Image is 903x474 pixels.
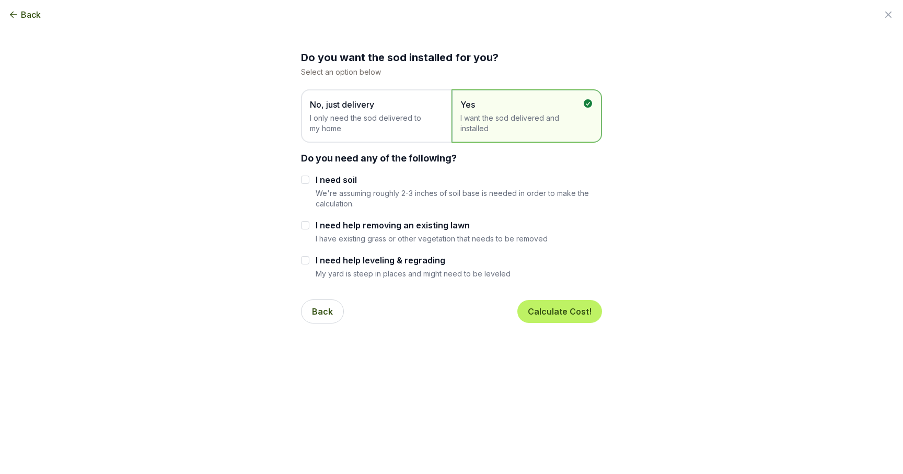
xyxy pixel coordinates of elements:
button: Calculate Cost! [517,300,602,323]
span: I want the sod delivered and installed [460,113,583,134]
p: Select an option below [301,67,602,77]
div: Do you need any of the following? [301,151,602,165]
span: I only need the sod delivered to my home [310,113,432,134]
p: I have existing grass or other vegetation that needs to be removed [316,234,548,244]
span: Back [21,8,41,21]
label: I need soil [316,174,602,186]
span: Yes [460,98,583,111]
h2: Do you want the sod installed for you? [301,50,602,65]
p: My yard is steep in places and might need to be leveled [316,269,511,279]
label: I need help removing an existing lawn [316,219,548,232]
p: We're assuming roughly 2-3 inches of soil base is needed in order to make the calculation. [316,188,602,209]
button: Back [8,8,41,21]
button: Back [301,299,344,323]
span: No, just delivery [310,98,432,111]
label: I need help leveling & regrading [316,254,511,267]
